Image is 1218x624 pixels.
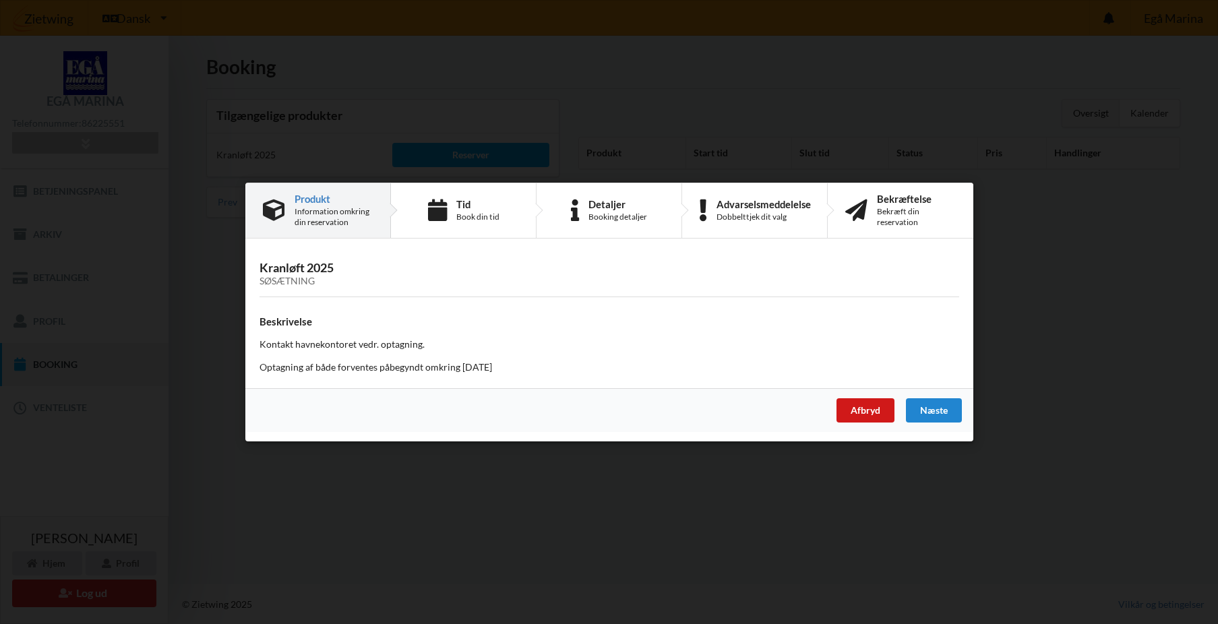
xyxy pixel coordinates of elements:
[588,199,647,210] div: Detaljer
[260,276,959,287] div: Søsætning
[260,361,959,374] p: Optagning af både forventes påbegyndt omkring [DATE]
[260,260,959,287] h3: Kranløft 2025
[456,212,499,222] div: Book din tid
[877,193,956,204] div: Bekræftelse
[295,193,373,204] div: Produkt
[836,398,894,423] div: Afbryd
[716,212,810,222] div: Dobbelttjek dit valg
[877,206,956,228] div: Bekræft din reservation
[295,206,373,228] div: Information omkring din reservation
[260,315,959,328] h4: Beskrivelse
[716,199,810,210] div: Advarselsmeddelelse
[588,212,647,222] div: Booking detaljer
[456,199,499,210] div: Tid
[905,398,961,423] div: Næste
[260,338,959,351] p: Kontakt havnekontoret vedr. optagning.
